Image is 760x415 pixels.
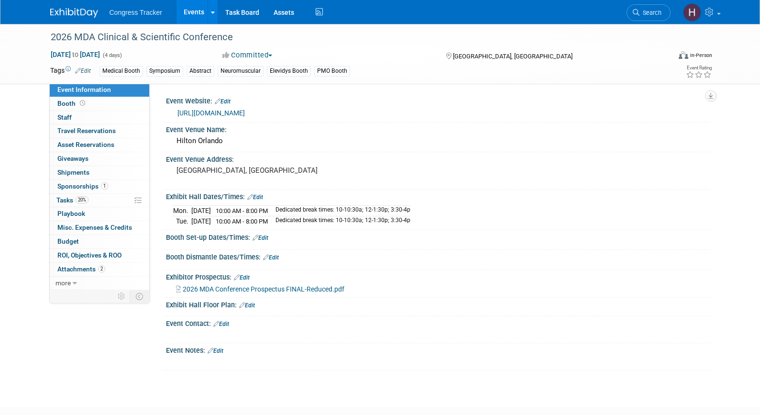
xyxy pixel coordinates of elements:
div: Event Venue Name: [166,123,710,135]
img: ExhibitDay [50,8,98,18]
a: Edit [208,348,223,354]
button: Committed [219,50,276,60]
div: Symposium [146,66,183,76]
span: Attachments [57,265,105,273]
div: Event Rating [686,66,712,70]
a: Edit [263,254,279,261]
span: Tasks [56,196,88,204]
a: Asset Reservations [50,138,149,152]
span: Search [639,9,661,16]
div: Abstract [187,66,214,76]
span: 10:00 AM - 8:00 PM [216,207,268,214]
td: Tags [50,66,91,77]
a: more [50,277,149,290]
td: [DATE] [191,216,211,226]
a: Staff [50,111,149,124]
span: 2 [98,265,105,272]
img: Format-Inperson.png [679,51,688,59]
span: more [55,279,71,287]
a: Edit [213,321,229,327]
span: Booth not reserved yet [78,100,87,107]
div: Event Notes: [166,343,710,356]
span: Sponsorships [57,182,108,190]
span: Playbook [57,210,85,217]
div: Exhibit Hall Dates/Times: [166,190,710,202]
a: Misc. Expenses & Credits [50,221,149,235]
span: [GEOGRAPHIC_DATA], [GEOGRAPHIC_DATA] [453,53,573,60]
span: (4 days) [102,52,122,58]
a: Edit [247,194,263,201]
span: 10:00 AM - 8:00 PM [216,218,268,225]
a: Edit [75,67,91,74]
a: Search [627,4,671,21]
span: 20% [76,196,88,203]
a: Budget [50,235,149,248]
td: Toggle Event Tabs [130,290,149,303]
td: [DATE] [191,206,211,216]
span: Budget [57,237,79,245]
div: PMO Booth [314,66,350,76]
td: Tue. [173,216,191,226]
span: to [71,51,80,58]
a: Shipments [50,166,149,179]
span: [DATE] [DATE] [50,50,100,59]
div: Event Format [614,50,713,64]
a: Edit [215,98,231,105]
div: Event Website: [166,94,710,106]
div: Event Contact: [166,316,710,329]
a: 2026 MDA Conference Prospectus FINAL-Reduced.pdf [176,285,344,293]
a: ROI, Objectives & ROO [50,249,149,262]
pre: [GEOGRAPHIC_DATA], [GEOGRAPHIC_DATA] [176,166,382,175]
a: Tasks20% [50,194,149,207]
a: Travel Reservations [50,124,149,138]
span: Booth [57,100,87,107]
span: Asset Reservations [57,141,114,148]
div: Event Venue Address: [166,152,710,164]
a: Edit [234,274,250,281]
td: Dedicated break times: 10-10:30a; 12-1:30p; 3:30-4p [270,216,410,226]
a: Giveaways [50,152,149,166]
div: Booth Dismantle Dates/Times: [166,250,710,262]
span: Giveaways [57,155,88,162]
span: 1 [101,182,108,190]
div: Medical Booth [99,66,143,76]
div: Neuromuscular [218,66,264,76]
td: Personalize Event Tab Strip [113,290,130,303]
span: Travel Reservations [57,127,116,135]
span: Staff [57,113,72,121]
a: Playbook [50,207,149,221]
a: Attachments2 [50,263,149,276]
a: Edit [253,235,268,241]
span: Shipments [57,168,89,176]
span: Misc. Expenses & Credits [57,224,132,231]
span: 2026 MDA Conference Prospectus FINAL-Reduced.pdf [183,285,344,293]
div: Exhibit Hall Floor Plan: [166,298,710,310]
div: Elevidys Booth [267,66,311,76]
td: Mon. [173,206,191,216]
div: In-Person [690,52,712,59]
a: Event Information [50,83,149,97]
a: Sponsorships1 [50,180,149,193]
div: Hilton Orlando [173,134,703,148]
td: Dedicated break times: 10-10:30a; 12-1:30p; 3:30-4p [270,206,410,216]
a: Edit [239,302,255,309]
span: ROI, Objectives & ROO [57,251,121,259]
div: Exhibitor Prospectus: [166,270,710,282]
div: Booth Set-up Dates/Times: [166,230,710,243]
div: 2026 MDA Clinical & Scientific Conference [47,29,656,46]
img: Heather Jones [683,3,701,22]
a: [URL][DOMAIN_NAME] [177,109,245,117]
a: Booth [50,97,149,111]
span: Event Information [57,86,111,93]
span: Congress Tracker [110,9,162,16]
